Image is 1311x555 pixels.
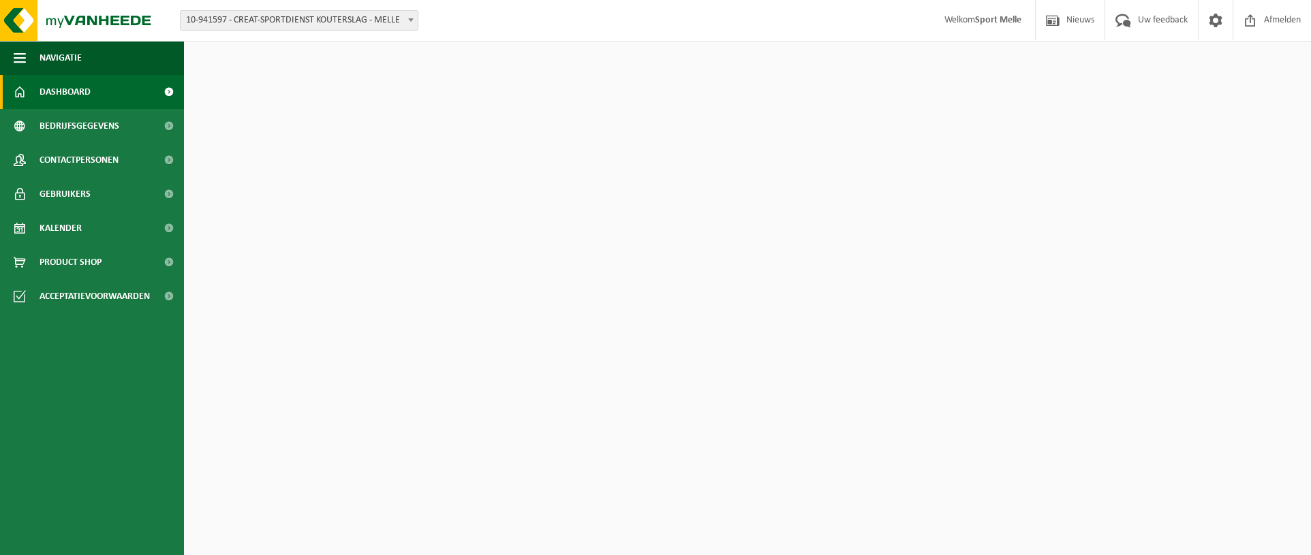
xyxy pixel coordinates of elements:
[40,245,102,279] span: Product Shop
[181,11,418,30] span: 10-941597 - CREAT-SPORTDIENST KOUTERSLAG - MELLE
[180,10,418,31] span: 10-941597 - CREAT-SPORTDIENST KOUTERSLAG - MELLE
[40,41,82,75] span: Navigatie
[975,15,1021,25] strong: Sport Melle
[40,109,119,143] span: Bedrijfsgegevens
[40,143,119,177] span: Contactpersonen
[40,211,82,245] span: Kalender
[40,279,150,313] span: Acceptatievoorwaarden
[40,75,91,109] span: Dashboard
[40,177,91,211] span: Gebruikers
